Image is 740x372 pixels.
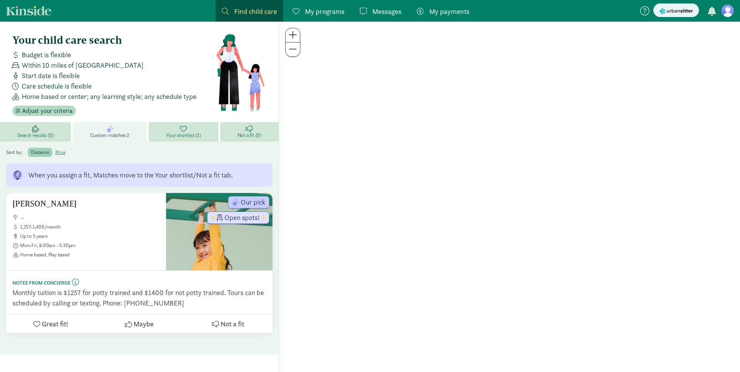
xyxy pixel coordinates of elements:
[20,242,160,249] span: Mon-Fri, 8:00am - 5:30pm
[12,199,160,208] h5: [PERSON_NAME]
[20,215,160,221] span: --
[149,122,220,142] a: Your shortlist (1)
[221,319,244,329] span: Not a fit
[166,132,200,138] span: Your shortlist (1)
[73,122,149,142] a: Custom matches 2
[22,106,73,116] span: Adjust your criteria
[20,252,160,258] span: Home based, Play based
[12,280,70,286] small: Notes from concierge
[90,132,129,138] span: Custom matches 2
[42,319,68,329] span: Great fit!
[22,70,80,81] span: Start date is flexible
[12,34,216,46] h4: Your child care search
[22,60,144,70] span: Within 10 miles of [GEOGRAPHIC_DATA]
[238,132,261,138] span: Not a fit (0)
[52,148,69,157] label: price
[20,224,160,230] span: 1,257-1,400/month
[224,214,260,221] span: Open spots!
[305,6,344,17] span: My programs
[28,170,233,180] div: When you assign a fit, Matches move to the Your shortlist/Not a fit tab.
[12,287,266,308] div: Monthly tuition is $1257 for potty trained and $1400 for not potty trained. Tours can be schedule...
[234,6,277,17] span: Find child care
[17,132,53,138] span: Search results (0)
[6,149,27,155] span: Sort by:
[134,319,154,329] span: Maybe
[20,233,160,239] span: up to 5 years
[659,7,693,15] img: urbansitter_logo_small.svg
[241,199,265,206] span: Our pick
[220,122,279,142] a: Not a fit (0)
[95,315,183,333] button: Maybe
[12,106,76,116] button: Adjust your criteria
[6,6,51,15] a: Kinside
[6,315,95,333] button: Great fit!
[184,315,272,333] button: Not a fit
[22,91,197,102] span: Home based or center; any learning style; any schedule type
[372,6,401,17] span: Messages
[22,81,92,91] span: Care schedule is flexible
[28,148,52,157] label: distance
[429,6,469,17] span: My payments
[22,49,71,60] span: Budget is flexible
